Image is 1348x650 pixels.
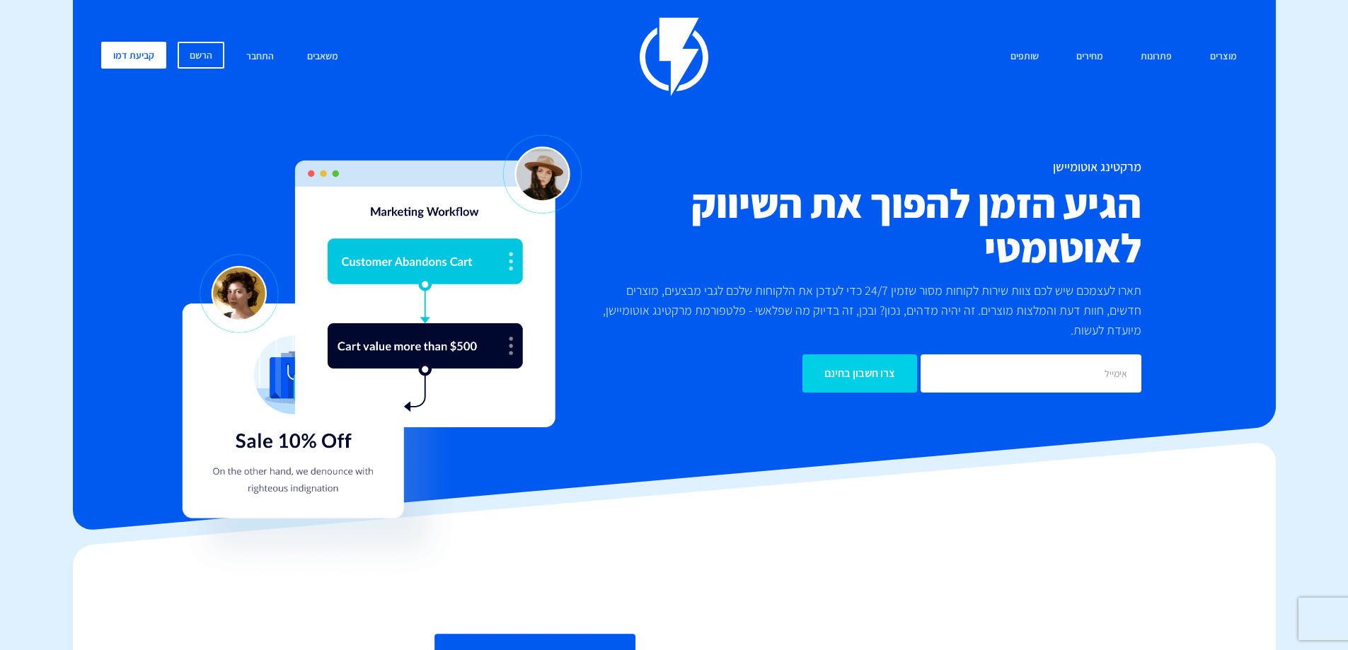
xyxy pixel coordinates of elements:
a: משאבים [296,42,349,72]
a: קביעת דמו [101,42,166,69]
input: צרו חשבון בחינם [802,354,917,393]
a: שותפים [1000,42,1049,72]
a: מחירים [1066,42,1114,72]
a: פתרונות [1130,42,1182,72]
a: הרשם [178,42,224,69]
p: תארו לעצמכם שיש לכם צוות שירות לקוחות מסור שזמין 24/7 כדי לעדכן את הלקוחות שלכם לגבי מבצעים, מוצר... [589,281,1141,340]
input: אימייל [921,354,1141,393]
a: מוצרים [1199,42,1248,72]
h2: הגיע הזמן להפוך את השיווק לאוטומטי [589,181,1141,270]
h1: מרקטינג אוטומיישן [589,160,1141,174]
a: התחבר [236,42,284,72]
